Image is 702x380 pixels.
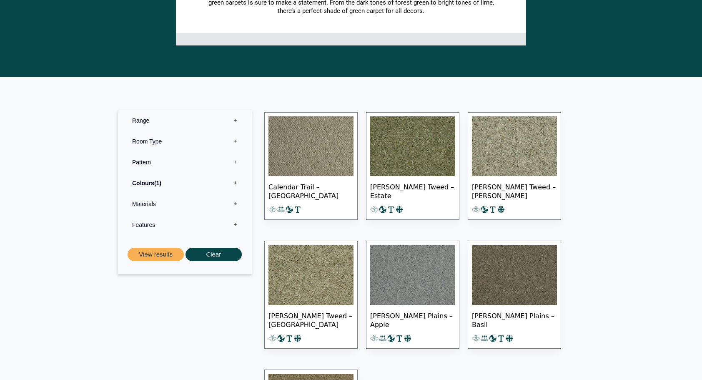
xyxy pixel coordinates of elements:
label: Room Type [124,131,246,152]
span: 1 [154,180,161,186]
span: [PERSON_NAME] Tweed – Estate [370,176,455,205]
a: Calendar Trail – [GEOGRAPHIC_DATA] [264,112,358,220]
label: Materials [124,194,246,214]
button: Clear [186,248,242,262]
img: Tomkinson Plains - Apple [370,245,455,305]
img: Tomkinson Tweed Estate [370,116,455,176]
span: [PERSON_NAME] Plains – Basil [472,305,557,334]
button: View results [128,248,184,262]
img: Tomkinson Plains Basil [472,245,557,305]
span: [PERSON_NAME] Plains – Apple [370,305,455,334]
label: Range [124,110,246,131]
label: Pattern [124,152,246,173]
a: [PERSON_NAME] Tweed – [PERSON_NAME] [468,112,561,220]
a: [PERSON_NAME] Plains – Basil [468,241,561,349]
label: Colours [124,173,246,194]
span: [PERSON_NAME] Tweed – [PERSON_NAME] [472,176,557,205]
a: [PERSON_NAME] Tweed – [GEOGRAPHIC_DATA] [264,241,358,349]
span: Calendar Trail – [GEOGRAPHIC_DATA] [268,176,354,205]
label: Features [124,214,246,235]
img: Tomkinson Tweed Highland [268,245,354,305]
span: [PERSON_NAME] Tweed – [GEOGRAPHIC_DATA] [268,305,354,334]
a: [PERSON_NAME] Tweed – Estate [366,112,459,220]
a: [PERSON_NAME] Plains – Apple [366,241,459,349]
